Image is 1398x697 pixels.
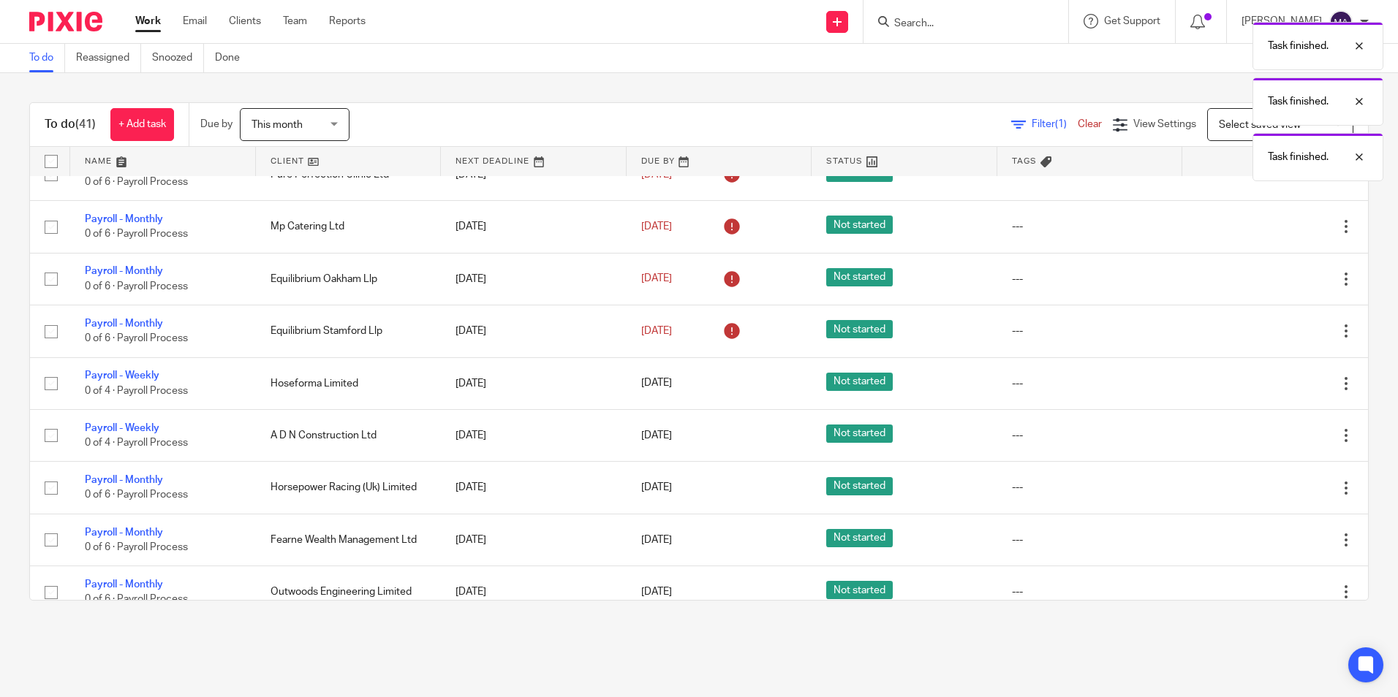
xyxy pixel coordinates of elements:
[200,117,233,132] p: Due by
[826,268,893,286] span: Not started
[29,44,65,72] a: To do
[85,595,188,605] span: 0 of 6 · Payroll Process
[1329,10,1353,34] img: svg%3E
[256,253,442,305] td: Equilibrium Oakham Llp
[29,12,102,31] img: Pixie
[85,527,163,538] a: Payroll - Monthly
[1012,428,1168,443] div: ---
[441,566,627,618] td: [DATE]
[45,117,96,132] h1: To do
[110,108,174,141] a: + Add task
[85,229,188,240] span: 0 of 6 · Payroll Process
[441,357,627,409] td: [DATE]
[283,14,307,28] a: Team
[252,120,303,130] span: This month
[85,281,188,292] span: 0 of 6 · Payroll Process
[1012,219,1168,234] div: ---
[256,357,442,409] td: Hoseforma Limited
[826,529,893,547] span: Not started
[256,462,442,514] td: Horsepower Racing (Uk) Limited
[85,333,188,343] span: 0 of 6 · Payroll Process
[641,482,672,492] span: [DATE]
[1268,39,1329,53] p: Task finished.
[85,214,163,224] a: Payroll - Monthly
[1268,150,1329,164] p: Task finished.
[85,542,188,552] span: 0 of 6 · Payroll Process
[1012,376,1168,391] div: ---
[256,305,442,357] td: Equilibrium Stamford Llp
[256,566,442,618] td: Outwoods Engineering Limited
[641,326,672,336] span: [DATE]
[256,409,442,461] td: A D N Construction Ltd
[441,514,627,565] td: [DATE]
[256,514,442,565] td: Fearne Wealth Management Ltd
[441,409,627,461] td: [DATE]
[85,438,188,448] span: 0 of 4 · Payroll Process
[183,14,207,28] a: Email
[641,587,672,597] span: [DATE]
[641,274,672,284] span: [DATE]
[641,170,672,180] span: [DATE]
[826,320,893,338] span: Not started
[441,462,627,514] td: [DATE]
[85,475,163,485] a: Payroll - Monthly
[826,477,893,495] span: Not started
[1012,480,1168,495] div: ---
[441,201,627,253] td: [DATE]
[85,579,163,590] a: Payroll - Monthly
[1012,272,1168,286] div: ---
[85,370,159,381] a: Payroll - Weekly
[1268,94,1329,109] p: Task finished.
[75,118,96,130] span: (41)
[85,319,163,329] a: Payroll - Monthly
[76,44,141,72] a: Reassigned
[215,44,251,72] a: Done
[826,373,893,391] span: Not started
[641,378,672,389] span: [DATE]
[441,305,627,357] td: [DATE]
[441,253,627,305] td: [DATE]
[229,14,261,28] a: Clients
[85,177,188,187] span: 0 of 6 · Payroll Process
[85,490,188,500] span: 0 of 6 · Payroll Process
[135,14,161,28] a: Work
[641,430,672,441] span: [DATE]
[826,216,893,234] span: Not started
[329,14,366,28] a: Reports
[826,581,893,599] span: Not started
[85,423,159,433] a: Payroll - Weekly
[256,201,442,253] td: Mp Catering Ltd
[641,221,672,232] span: [DATE]
[85,386,188,396] span: 0 of 4 · Payroll Process
[85,266,163,276] a: Payroll - Monthly
[1012,584,1168,599] div: ---
[641,535,672,545] span: [DATE]
[1012,324,1168,338] div: ---
[826,424,893,443] span: Not started
[152,44,204,72] a: Snoozed
[1012,533,1168,547] div: ---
